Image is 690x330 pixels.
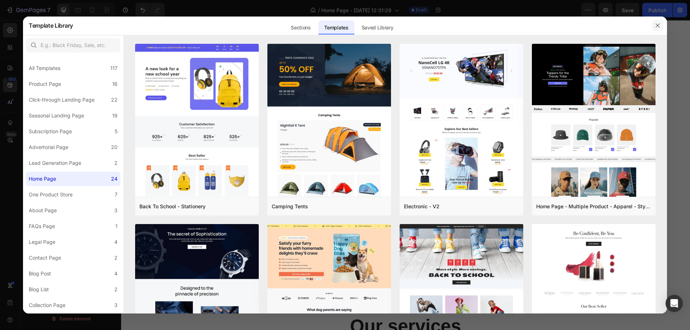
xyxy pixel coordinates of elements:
[114,206,118,215] div: 3
[365,125,500,138] p: Highly nutritious
[225,96,241,102] div: Image
[70,125,204,138] p: No preservatives
[115,190,118,199] div: 7
[111,96,118,104] div: 22
[114,159,118,167] div: 2
[666,295,683,312] div: Open Intercom Messenger
[29,80,61,88] div: Product Page
[218,106,351,239] img: Alt Image
[29,269,51,278] div: Blog Post
[112,111,118,120] div: 19
[114,269,118,278] div: 4
[29,143,68,152] div: Advertorial Page
[29,96,95,104] div: Click-through Landing Page
[69,73,500,86] div: Rich Text Editor. Editing area: main
[29,254,61,262] div: Contact Page
[29,111,84,120] div: Seasonal Landing Page
[29,285,49,294] div: Blog List
[29,159,81,167] div: Lead Generation Page
[70,23,500,66] p: What's good about Nutritional Shakes?
[70,295,500,317] p: Our services
[29,301,65,310] div: Collection Page
[114,301,118,310] div: 3
[285,20,316,35] div: Sections
[318,20,354,35] div: Templates
[115,222,118,231] div: 1
[29,222,55,231] div: FAQs Page
[29,175,56,183] div: Home Page
[220,84,245,89] div: Row 3 cols
[356,20,399,35] div: Saved Library
[70,74,500,85] p: ¡El mejor cuidado de tu [PERSON_NAME]!
[29,127,72,136] div: Subscription Page
[114,238,118,246] div: 4
[267,44,391,314] img: tent.png
[29,238,55,246] div: Legal Page
[111,143,118,152] div: 20
[26,38,120,52] input: E.g.: Black Friday, Sale, etc.
[111,175,118,183] div: 24
[70,225,204,233] p: The sugar in our shakes is all natural.
[29,16,73,35] h2: Template Library
[365,225,500,242] p: Our shakes are made and delivered the same day.
[115,127,118,136] div: 5
[70,205,204,218] p: No added sugar
[114,285,118,294] div: 2
[70,146,204,163] p: Our shakes are made from 100% natural fruits and are delivered fresh the same day.
[114,254,118,262] div: 2
[536,202,651,211] div: Home Page - Multiple Product - Apparel - Style 4
[139,202,206,211] div: Back To School - Stationery
[110,64,118,73] div: 117
[112,80,118,88] div: 16
[365,146,500,163] p: Our products provide vitamin A, B, C, D... and micronutrients essential for good health.
[220,71,238,76] div: Section
[404,202,440,211] div: Electronic - V2
[272,202,308,211] div: Camping Tents
[29,206,57,215] div: About Page
[29,190,73,199] div: One Product Store
[29,64,60,73] div: All Templates
[365,205,500,218] p: Delivered fresh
